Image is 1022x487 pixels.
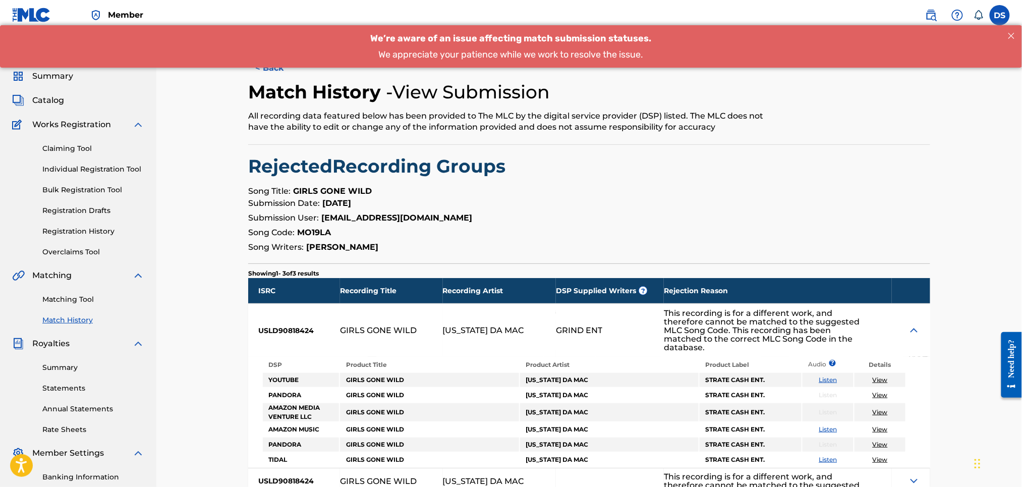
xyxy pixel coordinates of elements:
td: PANDORA [263,388,339,402]
img: Catalog [12,94,24,106]
td: STRATE CASH ENT. [700,422,802,437]
img: Member Settings [12,447,24,459]
a: Matching Tool [42,294,144,305]
img: Royalties [12,338,24,350]
div: All recording data featured below has been provided to The MLC by the digital service provider (D... [248,111,773,133]
span: Member Settings [32,447,104,459]
button: < Back [248,56,309,81]
td: YOUTUBE [263,373,339,387]
img: expand [132,269,144,282]
td: STRATE CASH ENT. [700,388,802,402]
span: Works Registration [32,119,111,131]
td: GIRLS GONE WILD [340,388,519,402]
td: TIDAL [263,453,339,467]
a: Match History [42,315,144,326]
strong: [EMAIL_ADDRESS][DOMAIN_NAME] [321,213,472,223]
td: GIRLS GONE WILD [340,422,519,437]
td: [US_STATE] DA MAC [520,373,699,387]
span: ? [832,360,833,366]
div: Rejection Reason [664,278,892,303]
div: GIRLS GONE WILD [340,326,417,335]
p: Showing 1 - 3 of 3 results [248,269,319,278]
img: Top Rightsholder [90,9,102,21]
td: STRATE CASH ENT. [700,453,802,467]
div: GRIND ENT [556,326,602,335]
a: View [873,456,888,463]
span: Royalties [32,338,70,350]
div: Drag [975,449,981,479]
th: Product Label [700,358,802,372]
div: Notifications [974,10,984,20]
td: [US_STATE] DA MAC [520,438,699,452]
th: DSP [263,358,339,372]
img: help [951,9,963,21]
a: Annual Statements [42,404,144,414]
img: Matching [12,269,25,282]
a: CatalogCatalog [12,94,64,106]
td: GIRLS GONE WILD [340,403,519,421]
a: View [873,425,888,433]
td: GIRLS GONE WILD [340,373,519,387]
th: Details [855,358,905,372]
td: [US_STATE] DA MAC [520,453,699,467]
td: STRATE CASH ENT. [700,403,802,421]
span: Song Code: [248,228,295,237]
td: AMAZON MEDIA VENTURE LLC [263,403,339,421]
img: Works Registration [12,119,25,131]
p: Audio [803,360,815,369]
div: Recording Title [340,278,443,303]
img: MLC Logo [12,8,51,22]
a: SummarySummary [12,70,73,82]
div: DSP Supplied Writers [556,278,664,303]
a: View [873,408,888,416]
strong: [PERSON_NAME] [306,242,378,252]
img: search [925,9,937,21]
a: Listen [819,456,837,463]
a: Rate Sheets [42,424,144,435]
div: Recording Artist [443,278,556,303]
h2: Rejected Recording Groups [248,155,930,178]
img: expand [132,119,144,131]
div: User Menu [990,5,1010,25]
td: STRATE CASH ENT. [700,373,802,387]
a: Registration Drafts [42,205,144,216]
span: Summary [32,70,73,82]
h4: - View Submission [386,81,550,103]
iframe: Chat Widget [972,439,1022,487]
img: expand [132,338,144,350]
span: Catalog [32,94,64,106]
a: Claiming Tool [42,143,144,154]
span: Member [108,9,143,21]
a: Public Search [921,5,941,25]
div: GIRLS GONE WILD [340,477,417,485]
span: We’re aware of an issue affecting match submission statuses. [371,8,652,19]
td: [US_STATE] DA MAC [520,388,699,402]
td: AMAZON MUSIC [263,422,339,437]
p: Listen [803,440,854,449]
span: Submission Date: [248,198,320,208]
a: Listen [819,425,837,433]
p: Listen [803,391,854,400]
p: Listen [803,408,854,417]
a: Individual Registration Tool [42,164,144,175]
span: Submission User: [248,213,319,223]
span: Matching [32,269,72,282]
div: ISRC [248,278,340,303]
span: ? [639,287,647,295]
a: Summary [42,362,144,373]
td: [US_STATE] DA MAC [520,422,699,437]
th: Product Title [340,358,519,372]
img: expand [132,447,144,459]
td: GIRLS GONE WILD [340,453,519,467]
strong: MO19LA [297,228,331,237]
a: Registration History [42,226,144,237]
a: View [873,391,888,399]
span: Song Title: [248,186,291,196]
td: [US_STATE] DA MAC [520,403,699,421]
a: Overclaims Tool [42,247,144,257]
a: View [873,441,888,448]
td: GIRLS GONE WILD [340,438,519,452]
div: Help [947,5,968,25]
